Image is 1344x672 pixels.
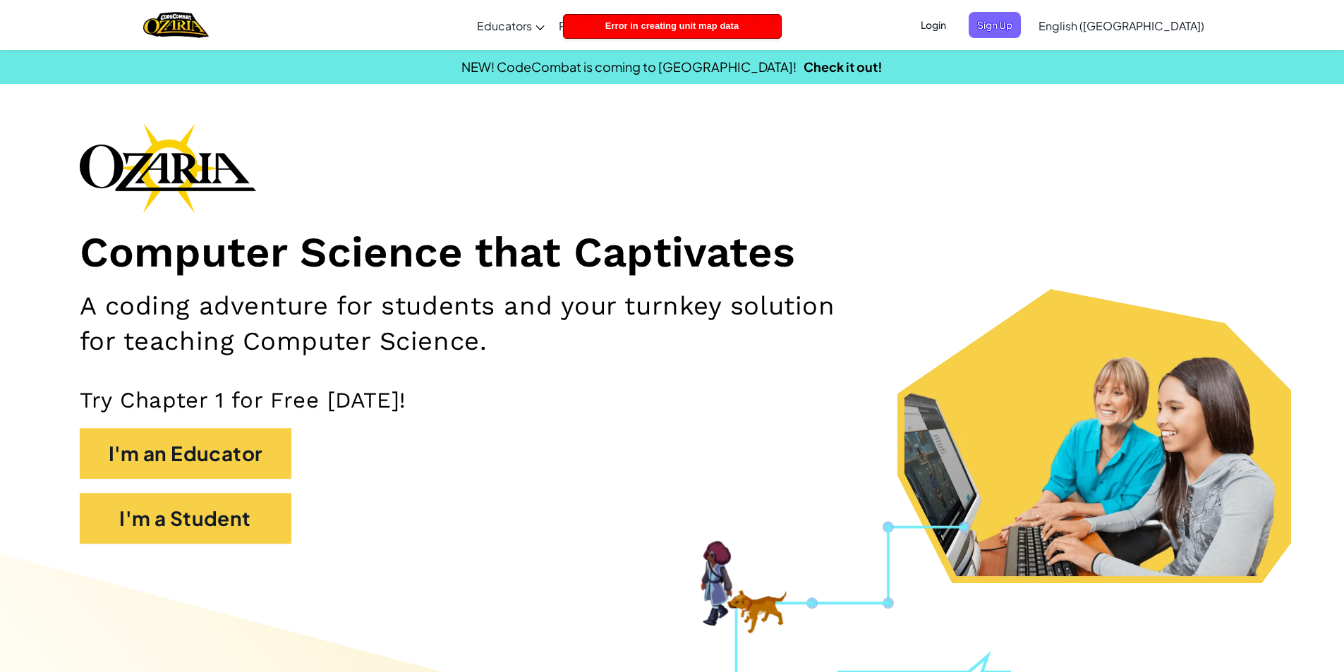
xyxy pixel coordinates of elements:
[80,227,1265,279] h1: Computer Science that Captivates
[80,288,874,358] h2: A coding adventure for students and your turnkey solution for teaching Computer Science.
[143,11,209,39] img: Home
[143,11,209,39] a: Ozaria by CodeCombat logo
[804,59,883,75] a: Check it out!
[80,123,256,213] img: Ozaria branding logo
[912,12,955,38] button: Login
[80,386,1265,414] p: Try Chapter 1 for Free [DATE]!
[80,493,291,544] button: I'm a Student
[969,12,1021,38] button: Sign Up
[80,428,291,479] button: I'm an Educator
[605,20,739,31] span: Error in creating unit map data
[1031,6,1211,44] a: English ([GEOGRAPHIC_DATA])
[552,6,605,44] a: Parents
[605,6,655,44] a: Play
[470,6,552,44] a: Educators
[1039,18,1204,33] span: English ([GEOGRAPHIC_DATA])
[477,18,532,33] span: Educators
[461,59,797,75] span: NEW! CodeCombat is coming to [GEOGRAPHIC_DATA]!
